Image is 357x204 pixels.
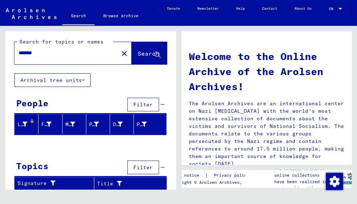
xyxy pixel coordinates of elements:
[137,119,157,130] div: Prisoner #
[18,180,85,187] div: Signature
[41,121,51,128] div: First Name
[95,7,147,24] a: Browse archive
[326,173,343,190] img: Zustimmung ändern
[38,114,62,134] mat-header-cell: First Name
[133,164,153,171] span: Filter
[18,178,94,189] div: Signature
[63,114,86,134] mat-header-cell: Maiden Name
[189,49,345,94] h1: Welcome to the Online Archive of the Arolsen Archives!
[110,114,134,134] mat-header-cell: Date of Birth
[18,119,38,130] div: Last Name
[120,49,129,58] mat-icon: close
[169,172,205,179] a: Legal notice
[137,121,146,128] div: Prisoner #
[14,73,91,87] button: Archival tree units
[274,178,330,191] p: have been realized in partnership with
[138,50,159,57] span: Search
[19,38,104,45] mat-label: Search for topics or names
[16,97,49,110] div: People
[65,121,75,128] div: Maiden Name
[189,100,345,168] p: The Arolsen Archives are an international center on Nazi [MEDICAL_DATA] with the world’s most ext...
[113,119,133,130] div: Date of Birth
[169,172,257,179] div: |
[62,7,95,26] a: Search
[65,119,86,130] div: Maiden Name
[97,178,157,189] div: Title
[133,101,153,108] span: Filter
[132,42,167,64] button: Search
[134,114,166,134] mat-header-cell: Prisoner #
[97,180,148,187] div: Title
[208,172,257,179] a: Privacy policy
[41,119,62,130] div: First Name
[127,98,159,111] button: Filter
[15,114,38,134] mat-header-cell: Last Name
[18,121,27,128] div: Last Name
[89,121,99,128] div: Place of Birth
[274,166,330,178] p: The Arolsen Archives online collections
[117,46,132,60] button: Clear
[16,159,49,172] div: Topics
[169,179,257,186] p: Copyright © Arolsen Archives, 2021
[89,119,110,130] div: Place of Birth
[86,114,110,134] mat-header-cell: Place of Birth
[6,8,56,19] img: Arolsen_neg.svg
[127,161,159,174] button: Filter
[329,6,333,11] mat-select-trigger: EN
[113,121,123,128] div: Date of Birth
